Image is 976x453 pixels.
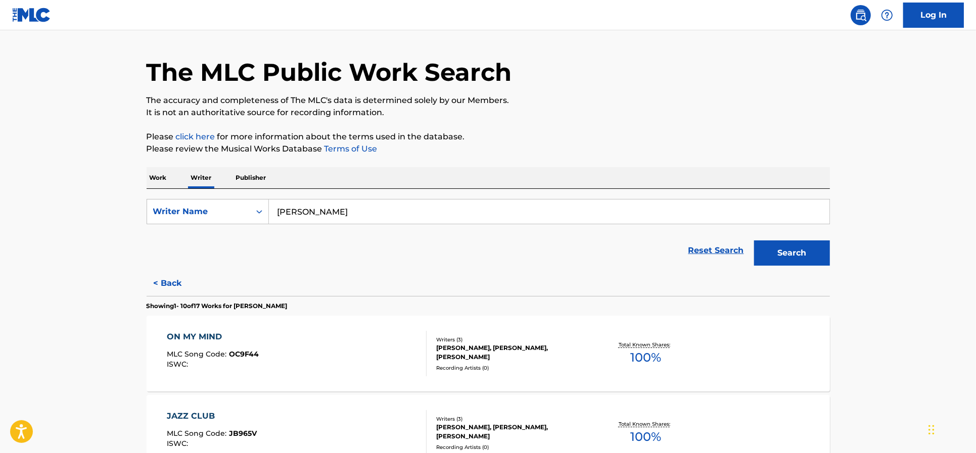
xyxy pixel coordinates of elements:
div: Writers ( 3 ) [436,336,589,343]
h1: The MLC Public Work Search [147,57,512,87]
img: MLC Logo [12,8,51,22]
p: Please review the Musical Works Database [147,143,830,155]
p: Please for more information about the terms used in the database. [147,131,830,143]
span: MLC Song Code : [167,349,229,359]
p: Work [147,167,170,188]
a: Log In [903,3,964,28]
div: [PERSON_NAME], [PERSON_NAME], [PERSON_NAME] [436,423,589,441]
div: Recording Artists ( 0 ) [436,443,589,451]
span: ISWC : [167,360,191,369]
p: Writer [188,167,215,188]
p: Total Known Shares: [619,341,673,348]
div: Writer Name [153,206,244,218]
a: ON MY MINDMLC Song Code:OC9F44ISWC:Writers (3)[PERSON_NAME], [PERSON_NAME], [PERSON_NAME]Recordin... [147,316,830,391]
img: search [855,9,867,21]
div: ON MY MIND [167,331,259,343]
a: Terms of Use [322,144,378,154]
div: Help [877,5,897,25]
button: < Back [147,271,207,296]
a: Reset Search [683,239,749,262]
iframe: Chat Widget [925,405,976,453]
span: ISWC : [167,439,191,448]
span: MLC Song Code : [167,429,229,438]
span: OC9F44 [229,349,259,359]
a: Public Search [851,5,871,25]
img: help [881,9,893,21]
form: Search Form [147,199,830,271]
div: JAZZ CLUB [167,410,257,422]
p: Total Known Shares: [619,420,673,428]
p: Showing 1 - 10 of 17 Works for [PERSON_NAME] [147,301,288,311]
p: The accuracy and completeness of The MLC's data is determined solely by our Members. [147,94,830,107]
div: Drag [928,415,935,445]
p: Publisher [233,167,269,188]
p: It is not an authoritative source for recording information. [147,107,830,119]
div: Recording Artists ( 0 ) [436,364,589,372]
div: [PERSON_NAME], [PERSON_NAME], [PERSON_NAME] [436,343,589,362]
button: Search [754,240,830,266]
span: 100 % [630,428,661,446]
div: Writers ( 3 ) [436,415,589,423]
span: 100 % [630,348,661,367]
a: click here [176,132,215,141]
span: JB965V [229,429,257,438]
